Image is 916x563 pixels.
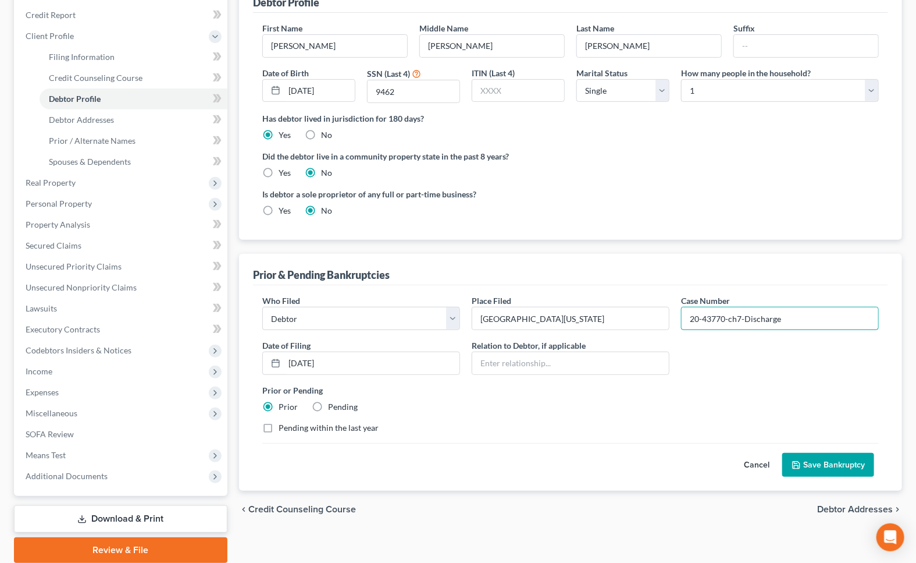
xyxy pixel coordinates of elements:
[576,67,628,79] label: Marital Status
[26,429,74,439] span: SOFA Review
[279,422,379,434] label: Pending within the last year
[16,277,227,298] a: Unsecured Nonpriority Claims
[472,307,669,330] input: Enter place filed...
[321,129,332,141] label: No
[16,424,227,445] a: SOFA Review
[26,219,90,229] span: Property Analysis
[26,408,77,418] span: Miscellaneous
[420,35,564,57] input: M.I
[49,157,131,167] span: Spouses & Dependents
[681,295,730,307] label: Case Number
[817,505,893,514] span: Debtor Addresses
[279,205,291,217] label: Yes
[817,505,902,514] button: Debtor Addresses chevron_right
[734,35,878,57] input: --
[239,505,356,514] button: chevron_left Credit Counseling Course
[239,505,248,514] i: chevron_left
[49,115,114,125] span: Debtor Addresses
[284,352,459,374] input: MM/DD/YYYY
[26,387,59,397] span: Expenses
[40,68,227,88] a: Credit Counseling Course
[16,214,227,235] a: Property Analysis
[16,319,227,340] a: Executory Contracts
[263,35,407,57] input: --
[262,384,879,396] label: Prior or Pending
[26,178,76,187] span: Real Property
[26,31,74,41] span: Client Profile
[321,167,332,179] label: No
[262,22,302,34] label: First Name
[262,67,309,79] label: Date of Birth
[26,199,92,208] span: Personal Property
[472,352,669,374] input: Enter relationship...
[262,296,300,306] span: Who Filed
[279,129,291,141] label: Yes
[26,282,137,292] span: Unsecured Nonpriority Claims
[876,523,904,551] div: Open Intercom Messenger
[328,401,358,413] label: Pending
[26,303,57,313] span: Lawsuits
[279,167,291,179] label: Yes
[16,235,227,256] a: Secured Claims
[49,94,101,104] span: Debtor Profile
[893,505,902,514] i: chevron_right
[262,150,879,162] label: Did the debtor live in a community property state in the past 8 years?
[26,366,52,376] span: Income
[26,450,66,460] span: Means Test
[262,188,565,200] label: Is debtor a sole proprietor of any full or part-time business?
[14,537,227,563] a: Review & File
[577,35,721,57] input: --
[262,112,879,125] label: Has debtor lived in jurisdiction for 180 days?
[16,5,227,26] a: Credit Report
[253,268,390,282] div: Prior & Pending Bankruptcies
[40,130,227,151] a: Prior / Alternate Names
[40,109,227,130] a: Debtor Addresses
[472,339,586,352] label: Relation to Debtor, if applicable
[16,256,227,277] a: Unsecured Priority Claims
[26,471,108,481] span: Additional Documents
[419,22,468,34] label: Middle Name
[40,47,227,68] a: Filing Information
[248,505,356,514] span: Credit Counseling Course
[731,454,782,477] button: Cancel
[576,22,614,34] label: Last Name
[26,10,76,20] span: Credit Report
[262,341,311,350] span: Date of Filing
[26,240,81,250] span: Secured Claims
[26,324,100,334] span: Executory Contracts
[14,505,227,533] a: Download & Print
[26,261,122,271] span: Unsecured Priority Claims
[40,88,227,109] a: Debtor Profile
[49,73,142,83] span: Credit Counseling Course
[682,307,878,330] input: #
[472,67,515,79] label: ITIN (Last 4)
[284,80,355,102] input: MM/DD/YYYY
[681,67,811,79] label: How many people in the household?
[26,345,131,355] span: Codebtors Insiders & Notices
[472,80,564,102] input: XXXX
[472,296,511,306] span: Place Filed
[782,453,874,477] button: Save Bankruptcy
[279,401,298,413] label: Prior
[733,22,755,34] label: Suffix
[49,52,115,62] span: Filing Information
[49,136,136,146] span: Prior / Alternate Names
[40,151,227,172] a: Spouses & Dependents
[16,298,227,319] a: Lawsuits
[368,80,459,102] input: XXXX
[321,205,332,217] label: No
[367,68,410,80] label: SSN (Last 4)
